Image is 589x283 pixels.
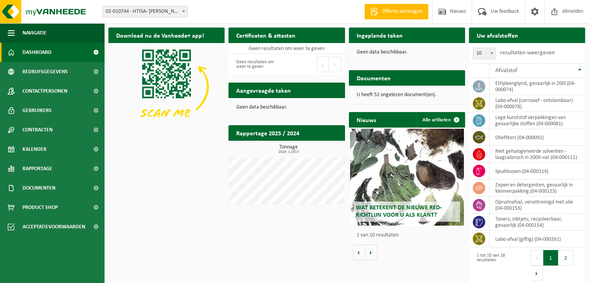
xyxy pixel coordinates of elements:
[22,120,53,140] span: Contracten
[22,178,55,198] span: Documenten
[489,78,585,95] td: ethyleenglycol, gevaarlijk in 200l (04-000074)
[236,105,337,110] p: Geen data beschikbaar.
[473,249,523,282] div: 1 tot 10 van 18 resultaten
[317,57,329,72] button: Previous
[489,214,585,231] td: toners, inktjets, recycleerbaar, gevaarlijk (04-000154)
[22,198,58,217] span: Product Shop
[108,28,212,43] h2: Download nu de Vanheede+ app!
[22,217,85,236] span: Acceptatievoorwaarden
[349,112,384,127] h2: Nieuws
[489,129,585,146] td: oliefilters (04-000092)
[489,179,585,197] td: zepen en detergenten, gevaarlijk in kleinverpakking (04-000123)
[495,67,517,74] span: Afvalstof
[357,92,457,98] p: U heeft 52 ongelezen document(en).
[531,250,543,266] button: Previous
[489,146,585,163] td: niet gehalogeneerde solventen - laagcalorisch in 200lt-vat (04-000111)
[349,28,410,43] h2: Ingeplande taken
[329,57,341,72] button: Next
[543,250,558,266] button: 1
[349,70,398,85] h2: Documenten
[489,197,585,214] td: opruimafval, verontreinigd met olie (04-000153)
[22,101,52,120] span: Gebruikers
[489,112,585,129] td: lege kunststof verpakkingen van gevaarlijke stoffen (04-000081)
[22,140,46,159] span: Kalender
[357,233,461,238] p: 1 van 10 resultaten
[356,205,442,218] span: Wat betekent de nieuwe RED-richtlijn voor u als klant?
[489,163,585,179] td: spuitbussen (04-000114)
[22,159,52,178] span: Rapportage
[473,48,496,59] span: 10
[531,266,543,281] button: Next
[108,43,225,130] img: Download de VHEPlus App
[22,23,46,43] span: Navigatie
[357,50,457,55] p: Geen data beschikbaar.
[22,43,52,62] span: Dashboard
[228,83,299,98] h2: Aangevraagde taken
[228,28,303,43] h2: Certificaten & attesten
[489,231,585,247] td: labo-afval (giftig) (04-000261)
[232,145,345,154] h3: Tonnage
[22,81,67,101] span: Contactpersonen
[102,6,188,17] span: 02-010744 - HTISA- SKOG - GENT
[232,56,283,73] div: Geen resultaten om weer te geven
[228,125,307,140] h2: Rapportage 2025 / 2024
[353,245,365,260] button: Vorige
[228,43,345,54] td: Geen resultaten om weer te geven
[103,6,187,17] span: 02-010744 - HTISA- SKOG - GENT
[489,95,585,112] td: labo-afval (corrosief - ontvlambaar) (04-000078)
[22,62,68,81] span: Bedrijfsgegevens
[416,112,464,128] a: Alle artikelen
[500,50,555,56] label: resultaten weergeven
[558,250,574,266] button: 2
[232,150,345,154] span: 2024: 1,281 t
[469,28,526,43] h2: Uw afvalstoffen
[350,129,464,226] a: Wat betekent de nieuwe RED-richtlijn voor u als klant?
[380,8,424,16] span: Offerte aanvragen
[365,245,377,260] button: Volgende
[364,4,428,19] a: Offerte aanvragen
[287,140,344,156] a: Bekijk rapportage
